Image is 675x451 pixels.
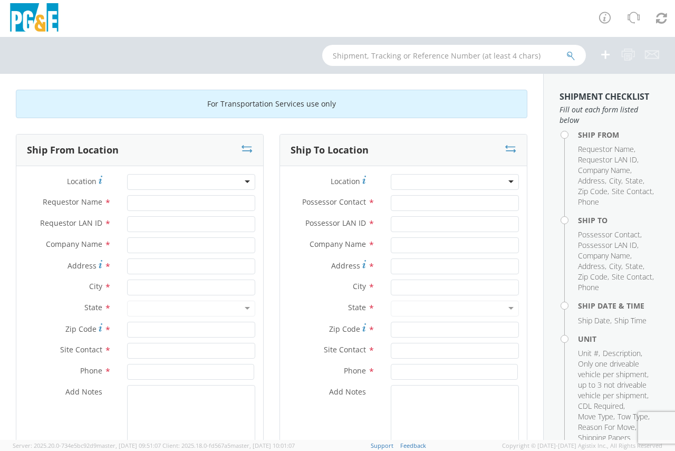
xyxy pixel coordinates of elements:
[578,240,639,251] li: ,
[578,186,609,197] li: ,
[578,131,659,139] h4: Ship From
[578,272,607,282] span: Zip Code
[578,411,615,422] li: ,
[65,324,97,334] span: Zip Code
[97,442,161,449] span: master, [DATE] 09:51:07
[371,442,393,449] a: Support
[578,359,649,400] span: Only one driveable vehicle per shipment, up to 3 not driveable vehicle per shipment
[578,348,600,359] li: ,
[305,218,366,228] span: Possessor LAN ID
[8,3,61,34] img: pge-logo-06675f144f4cfa6a6814.png
[578,272,609,282] li: ,
[578,261,605,271] span: Address
[609,261,621,271] span: City
[60,344,102,354] span: Site Contact
[578,144,635,155] li: ,
[612,272,652,282] span: Site Contact
[578,401,623,411] span: CDL Required
[344,366,366,376] span: Phone
[578,335,659,343] h4: Unit
[578,155,639,165] li: ,
[578,176,606,186] li: ,
[89,281,102,291] span: City
[46,239,102,249] span: Company Name
[291,145,369,156] h3: Ship To Location
[578,348,599,358] span: Unit #
[502,442,662,450] span: Copyright © [DATE]-[DATE] Agistix Inc., All Rights Reserved
[322,45,586,66] input: Shipment, Tracking or Reference Number (at least 4 chars)
[578,251,632,261] li: ,
[310,239,366,249] span: Company Name
[612,186,652,196] span: Site Contact
[329,324,360,334] span: Zip Code
[609,176,623,186] li: ,
[84,302,102,312] span: State
[603,348,642,359] li: ,
[65,387,102,397] span: Add Notes
[400,442,426,449] a: Feedback
[578,282,599,292] span: Phone
[578,197,599,207] span: Phone
[625,261,644,272] li: ,
[578,144,634,154] span: Requestor Name
[16,90,527,118] div: For Transportation Services use only
[331,261,360,271] span: Address
[603,348,641,358] span: Description
[578,401,625,411] li: ,
[324,344,366,354] span: Site Contact
[612,272,654,282] li: ,
[578,422,635,432] span: Reason For Move
[162,442,295,449] span: Client: 2025.18.0-fd567a5
[43,197,102,207] span: Requestor Name
[625,261,643,271] span: State
[614,315,647,325] span: Ship Time
[578,422,637,433] li: ,
[609,176,621,186] span: City
[578,229,642,240] li: ,
[578,315,612,326] li: ,
[578,165,630,175] span: Company Name
[578,411,613,421] span: Move Type
[578,359,657,401] li: ,
[67,261,97,271] span: Address
[348,302,366,312] span: State
[353,281,366,291] span: City
[230,442,295,449] span: master, [DATE] 10:01:07
[612,186,654,197] li: ,
[578,216,659,224] h4: Ship To
[578,229,640,239] span: Possessor Contact
[625,176,644,186] li: ,
[578,261,606,272] li: ,
[578,315,610,325] span: Ship Date
[560,104,659,126] span: Fill out each form listed below
[331,176,360,186] span: Location
[27,145,119,156] h3: Ship From Location
[618,411,648,421] span: Tow Type
[625,176,643,186] span: State
[578,165,632,176] li: ,
[578,240,637,250] span: Possessor LAN ID
[67,176,97,186] span: Location
[560,91,649,102] strong: Shipment Checklist
[329,387,366,397] span: Add Notes
[578,176,605,186] span: Address
[609,261,623,272] li: ,
[578,155,637,165] span: Requestor LAN ID
[578,186,607,196] span: Zip Code
[578,302,659,310] h4: Ship Date & Time
[578,251,630,261] span: Company Name
[302,197,366,207] span: Possessor Contact
[618,411,650,422] li: ,
[13,442,161,449] span: Server: 2025.20.0-734e5bc92d9
[40,218,102,228] span: Requestor LAN ID
[80,366,102,376] span: Phone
